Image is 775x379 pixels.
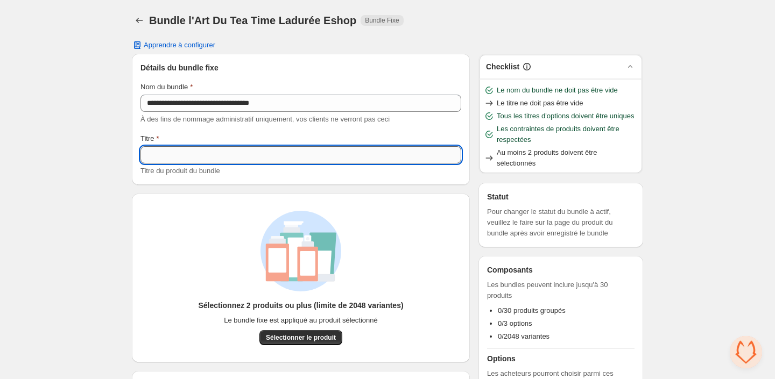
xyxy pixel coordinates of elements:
[140,167,220,175] span: Titre du produit du bundle
[487,264,533,275] h3: Composants
[125,38,222,53] button: Apprendre à configurer
[497,147,638,169] span: Au moins 2 produits doivent être sélectionnés
[487,353,635,364] h3: Options
[140,82,193,92] label: Nom du bundle
[224,315,378,326] span: Le bundle fixe est appliqué au produit sélectionné
[486,61,519,72] h3: Checklist
[497,85,618,96] span: Le nom du bundle ne doit pas être vide
[140,115,390,123] span: À des fins de nommage administratif uniquement, vos clients ne verront pas ceci
[259,330,342,345] button: Sélectionner le produit
[198,300,403,311] h3: Sélectionnez 2 produits ou plus (limite de 2048 variantes)
[132,13,147,28] button: Back
[497,111,634,121] span: Tous les titres d'options doivent être uniques
[498,306,566,314] span: 0/30 produits groupés
[149,14,356,27] h1: Bundle l'Art Du Tea Time Ladurée Eshop
[487,206,635,239] span: Pour changer le statut du bundle à actif, veuillez le faire sur la page du produit du bundle aprè...
[266,333,336,342] span: Sélectionner le produit
[498,332,549,340] span: 0/2048 variantes
[365,16,399,25] span: Bundle Fixe
[140,62,461,73] h3: Détails du bundle fixe
[497,98,583,109] span: Le titre ne doit pas être vide
[144,41,215,49] span: Apprendre à configurer
[487,280,635,301] span: Les bundles peuvent inclure jusqu'à 30 produits
[497,124,638,145] span: Les contraintes de produits doivent être respectées
[487,191,635,202] h3: Statut
[730,336,762,368] div: Open chat
[498,319,532,327] span: 0/3 options
[140,133,159,144] label: Titre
